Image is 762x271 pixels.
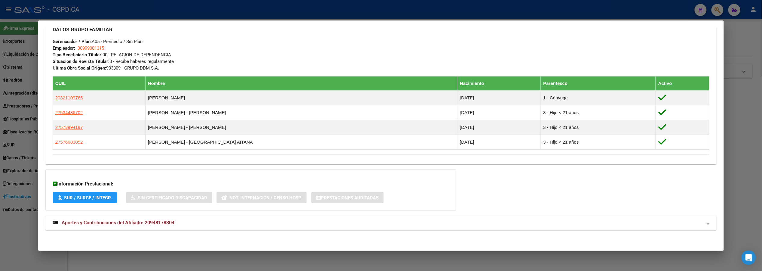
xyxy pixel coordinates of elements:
td: [PERSON_NAME] - [GEOGRAPHIC_DATA] AITANA [145,135,457,149]
span: Prestaciones Auditadas [321,195,379,201]
td: 3 - Hijo < 21 años [541,135,656,149]
button: Not. Internacion / Censo Hosp. [217,192,307,203]
span: 20321109765 [55,95,83,100]
span: 30999001315 [78,45,104,51]
td: [PERSON_NAME] - [PERSON_NAME] [145,120,457,135]
span: 27534486702 [55,110,83,115]
th: Nacimiento [457,76,541,90]
th: Activo [656,76,709,90]
td: [DATE] [457,105,541,120]
td: [PERSON_NAME] - [PERSON_NAME] [145,105,457,120]
span: 00 - RELACION DE DEPENDENCIA [53,52,171,58]
td: [DATE] [457,90,541,105]
span: Aportes y Contribuciones del Afiliado: 20948178304 [62,220,174,226]
strong: Empleador: [53,45,75,51]
td: 3 - Hijo < 21 años [541,105,656,120]
th: CUIL [53,76,145,90]
h3: DATOS GRUPO FAMILIAR [53,26,710,33]
td: [DATE] [457,120,541,135]
td: [DATE] [457,135,541,149]
span: 903309 - GRUPO DDM S.A. [53,65,159,71]
mat-expansion-panel-header: Aportes y Contribuciones del Afiliado: 20948178304 [45,216,717,230]
button: Sin Certificado Discapacidad [126,192,212,203]
strong: Ultima Obra Social Origen: [53,65,106,71]
div: Open Intercom Messenger [742,251,756,265]
strong: Gerenciador / Plan: [53,39,92,44]
strong: Situacion de Revista Titular: [53,59,109,64]
h3: Información Prestacional: [53,180,449,188]
button: SUR / SURGE / INTEGR. [53,192,117,203]
span: A05 - Premedic / Sin Plan [53,39,143,44]
span: 27576683052 [55,139,83,145]
td: [PERSON_NAME] [145,90,457,105]
th: Parentesco [541,76,656,90]
span: Not. Internacion / Censo Hosp. [229,195,302,201]
span: 0 - Recibe haberes regularmente [53,59,174,64]
td: 1 - Cónyuge [541,90,656,105]
span: SUR / SURGE / INTEGR. [64,195,112,201]
td: 3 - Hijo < 21 años [541,120,656,135]
span: Sin Certificado Discapacidad [138,195,207,201]
strong: Tipo Beneficiario Titular: [53,52,103,58]
th: Nombre [145,76,457,90]
span: 27573994197 [55,125,83,130]
button: Prestaciones Auditadas [311,192,384,203]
